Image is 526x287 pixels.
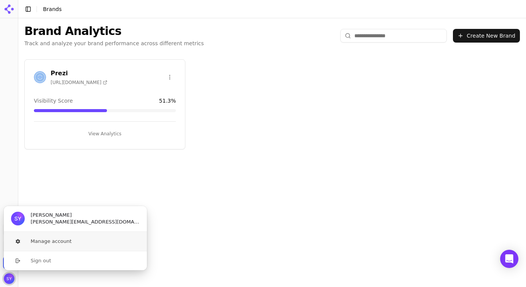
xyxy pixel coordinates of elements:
p: Track and analyze your brand performance across different metrics [24,40,204,47]
h1: Brand Analytics [24,24,204,38]
button: View Analytics [34,128,176,140]
span: [PERSON_NAME][EMAIL_ADDRESS][DOMAIN_NAME] [31,219,140,225]
div: User button popover [4,206,147,270]
div: Open Intercom Messenger [500,250,518,268]
h3: Prezi [51,69,107,78]
button: Manage account [3,232,147,251]
button: Sign out [3,251,147,270]
span: 51.3 % [159,97,176,105]
span: [PERSON_NAME] [31,212,72,219]
nav: breadcrumb [43,5,62,13]
span: [URL][DOMAIN_NAME] [51,79,107,86]
button: Open organization switcher [3,257,15,269]
button: Close user button [4,273,14,284]
img: Prezi [34,71,46,83]
img: Stephanie Yu [11,212,25,225]
button: Create New Brand [453,29,520,43]
img: Stephanie Yu [4,273,14,284]
img: Prezi [3,257,15,269]
span: Brands [43,6,62,12]
span: Visibility Score [34,97,73,105]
